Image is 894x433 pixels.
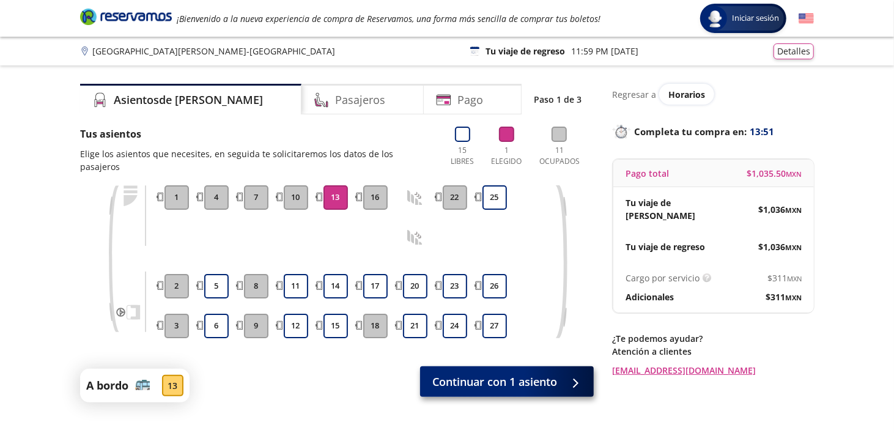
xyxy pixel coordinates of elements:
a: Brand Logo [80,7,172,29]
p: [GEOGRAPHIC_DATA][PERSON_NAME] - [GEOGRAPHIC_DATA] [92,45,335,57]
h4: Pago [457,92,483,108]
small: MXN [785,205,802,215]
button: 20 [403,274,427,298]
p: 1 Elegido [489,145,525,167]
h4: Pasajeros [335,92,385,108]
button: 2 [164,274,189,298]
button: 4 [204,185,229,210]
p: Adicionales [626,291,674,303]
button: 10 [284,185,308,210]
div: 13 [162,375,183,396]
span: Continuar con 1 asiento [432,374,557,390]
p: Tu viaje de regreso [626,240,705,253]
button: 14 [323,274,348,298]
small: MXN [786,169,802,179]
button: 13 [323,185,348,210]
p: Tus asientos [80,127,434,141]
button: 25 [482,185,507,210]
button: 7 [244,185,268,210]
button: 12 [284,314,308,338]
p: Tu viaje de [PERSON_NAME] [626,196,714,222]
button: 22 [443,185,467,210]
span: Iniciar sesión [727,12,784,24]
p: Pago total [626,167,669,180]
span: $ 1,036 [758,240,802,253]
p: 11 Ocupados [534,145,585,167]
button: 24 [443,314,467,338]
button: 9 [244,314,268,338]
button: 16 [363,185,388,210]
button: English [799,11,814,26]
span: Horarios [668,89,705,100]
span: $ 1,035.50 [747,167,802,180]
small: MXN [785,243,802,252]
span: $ 1,036 [758,203,802,216]
p: ¿Te podemos ayudar? [612,332,814,345]
button: 27 [482,314,507,338]
span: $ 311 [767,272,802,284]
div: Regresar a ver horarios [612,84,814,105]
button: 18 [363,314,388,338]
button: 15 [323,314,348,338]
button: 23 [443,274,467,298]
p: Regresar a [612,88,656,101]
button: Detalles [774,43,814,59]
button: 5 [204,274,229,298]
small: MXN [787,274,802,283]
button: 1 [164,185,189,210]
h4: Asientos de [PERSON_NAME] [114,92,263,108]
p: 11:59 PM [DATE] [571,45,638,57]
button: Continuar con 1 asiento [420,366,594,397]
i: Brand Logo [80,7,172,26]
em: ¡Bienvenido a la nueva experiencia de compra de Reservamos, una forma más sencilla de comprar tus... [177,13,600,24]
p: Cargo por servicio [626,272,700,284]
p: Paso 1 de 3 [534,93,582,106]
button: 26 [482,274,507,298]
p: Atención a clientes [612,345,814,358]
button: 8 [244,274,268,298]
button: 17 [363,274,388,298]
span: $ 311 [766,291,802,303]
small: MXN [785,293,802,302]
p: Tu viaje de regreso [486,45,565,57]
button: 6 [204,314,229,338]
a: [EMAIL_ADDRESS][DOMAIN_NAME] [612,364,814,377]
p: Completa tu compra en : [612,123,814,140]
p: Elige los asientos que necesites, en seguida te solicitaremos los datos de los pasajeros [80,147,434,173]
p: A bordo [86,377,128,394]
p: 15 Libres [446,145,479,167]
button: 21 [403,314,427,338]
button: 3 [164,314,189,338]
span: 13:51 [750,125,774,139]
button: 11 [284,274,308,298]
